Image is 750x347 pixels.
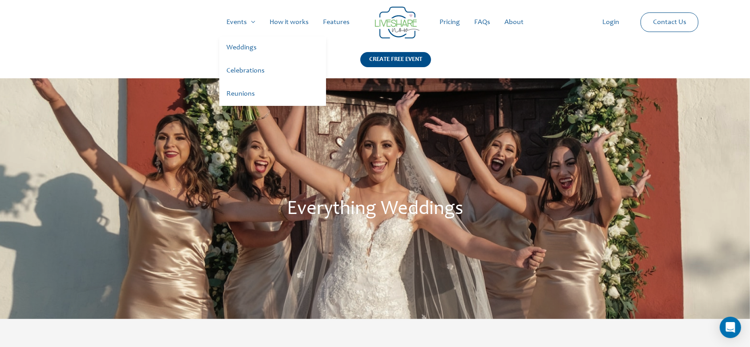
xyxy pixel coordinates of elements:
[467,8,497,36] a: FAQs
[262,8,316,36] a: How it works
[219,8,262,36] a: Events
[219,36,326,60] a: Weddings
[360,52,431,78] a: CREATE FREE EVENT
[646,13,694,32] a: Contact Us
[219,83,326,106] a: Reunions
[287,200,463,219] span: Everything Weddings
[432,8,467,36] a: Pricing
[360,52,431,67] div: CREATE FREE EVENT
[497,8,531,36] a: About
[16,8,734,36] nav: Site Navigation
[720,317,741,338] div: Open Intercom Messenger
[316,8,357,36] a: Features
[375,7,419,39] img: LiveShare logo - Capture & Share Event Memories
[596,8,627,36] a: Login
[219,60,326,83] a: Celebrations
